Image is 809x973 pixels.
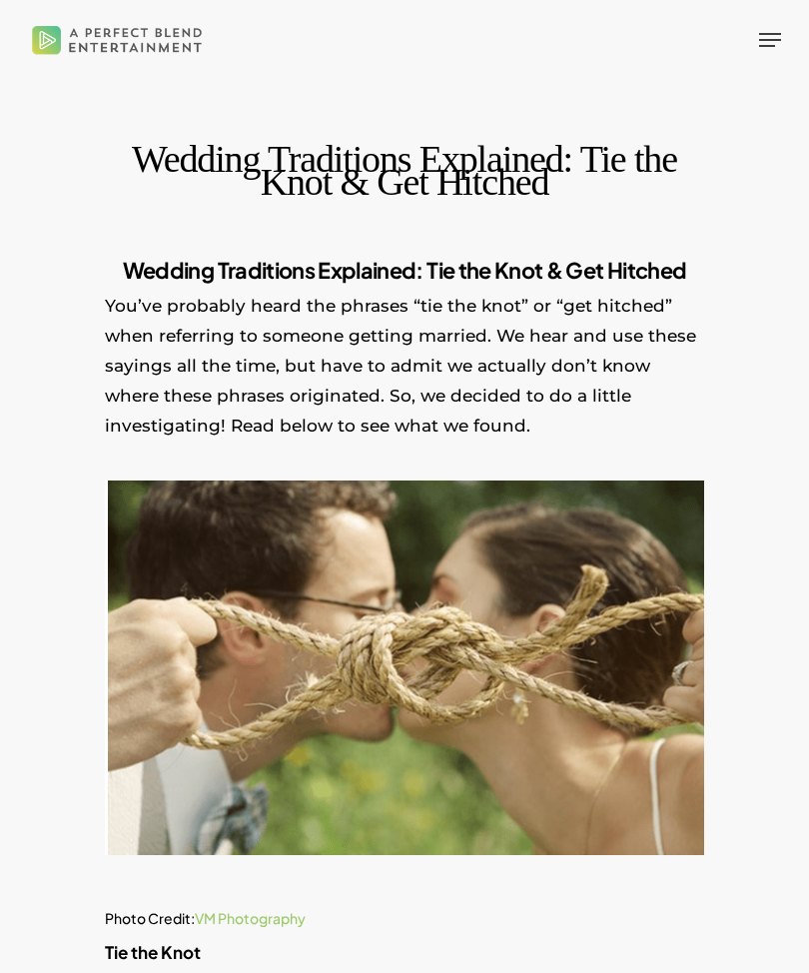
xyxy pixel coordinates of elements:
[105,148,704,196] h1: Wedding Traditions Explained: Tie the Knot & Get Hitched
[105,906,704,930] h6: Photo Credit:
[105,941,201,963] strong: Tie the Knot
[105,291,704,467] p: You’ve probably heard the phrases “tie the knot” or “get hitched” when referring to someone getti...
[759,30,781,50] a: Navigation Menu
[195,909,306,927] a: VM Photography
[105,481,704,855] img: bride groom kiss, Tie the knot, tying the knot, get hitched, getting hitched, wedding traditions,...
[28,12,207,67] img: A Perfect Blend Entertainment
[123,256,687,284] strong: Wedding Traditions Explained: Tie the Knot & Get Hitched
